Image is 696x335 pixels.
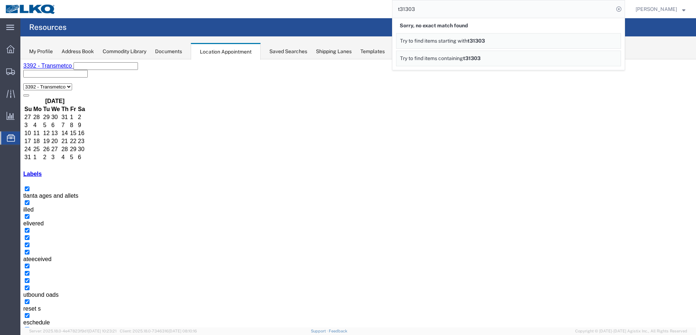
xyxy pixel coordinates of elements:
[49,70,56,78] td: 15
[12,94,21,102] td: 1
[400,38,467,44] span: Try to find items starting with
[57,62,65,70] td: 9
[41,62,49,70] td: 7
[4,226,9,231] input: utbound oads
[120,329,197,333] span: Client: 2025.18.0-7346316
[41,94,49,102] td: 4
[31,62,40,70] td: 6
[4,86,12,94] td: 24
[3,111,21,118] a: Labels
[3,260,29,266] span: eschedule
[3,246,20,252] span: reset s
[360,48,385,55] div: Templates
[4,78,12,86] td: 17
[103,48,146,55] div: Commodity Library
[23,78,30,86] td: 19
[49,62,56,70] td: 8
[3,161,23,167] span: elivered
[20,59,696,327] iframe: FS Legacy Container
[23,70,30,78] td: 12
[400,55,463,61] span: Try to find items containing
[31,86,40,94] td: 27
[41,86,49,94] td: 28
[311,329,329,333] a: Support
[41,78,49,86] td: 21
[3,133,58,139] span: tlanta ages and allets
[29,48,53,55] div: My Profile
[4,240,9,245] input: reset s
[191,43,261,60] div: Location Appointment
[49,78,56,86] td: 22
[88,329,116,333] span: [DATE] 10:23:21
[635,5,686,13] button: [PERSON_NAME]
[4,141,9,146] input: illed
[49,94,56,102] td: 5
[31,94,40,102] td: 3
[57,78,65,86] td: 23
[463,55,481,61] span: t31303
[269,48,307,55] div: Saved Searches
[396,18,621,33] div: Sorry, no exact match found
[23,62,30,70] td: 5
[31,78,40,86] td: 20
[636,5,677,13] span: Ryan Gledhill
[31,70,40,78] td: 13
[23,86,30,94] td: 26
[12,86,21,94] td: 25
[4,155,9,159] input: elivered
[12,78,21,86] td: 18
[4,190,9,195] input: ateeceived
[57,94,65,102] td: 6
[4,70,12,78] td: 10
[12,70,21,78] td: 11
[29,329,116,333] span: Server: 2025.18.0-4e47823f9d1
[316,48,352,55] div: Shipping Lanes
[575,328,687,334] span: Copyright © [DATE]-[DATE] Agistix Inc., All Rights Reserved
[49,86,56,94] td: 29
[3,197,31,203] span: ateeceived
[392,0,614,18] input: Search for shipment number, reference number
[4,254,9,259] input: eschedule
[155,48,182,55] div: Documents
[169,329,197,333] span: [DATE] 08:10:16
[4,94,12,102] td: 31
[62,48,94,55] div: Address Book
[29,18,67,36] h4: Resources
[329,329,347,333] a: Feedback
[5,4,56,15] img: logo
[3,147,13,153] span: illed
[41,70,49,78] td: 14
[57,86,65,94] td: 30
[57,70,65,78] td: 16
[467,38,485,44] span: t31303
[4,127,9,132] input: tlanta ages and allets
[3,232,38,239] span: utbound oads
[23,94,30,102] td: 2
